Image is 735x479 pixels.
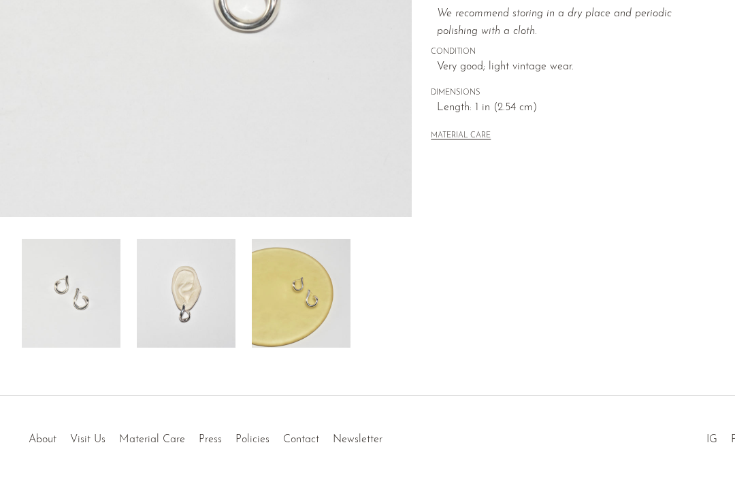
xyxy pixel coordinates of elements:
[431,131,491,142] button: MATERIAL CARE
[431,46,713,59] span: CONDITION
[29,434,56,445] a: About
[437,8,672,37] em: We recommend storing in a dry place and periodic polishing with a cloth.
[22,423,389,449] ul: Quick links
[235,434,269,445] a: Policies
[437,59,713,76] span: Very good; light vintage wear.
[431,87,713,99] span: DIMENSIONS
[437,99,713,117] span: Length: 1 in (2.54 cm)
[22,239,120,348] img: Sterling Curve Earrings
[70,434,105,445] a: Visit Us
[119,434,185,445] a: Material Care
[252,239,350,348] img: Sterling Curve Earrings
[137,239,235,348] img: Sterling Curve Earrings
[706,434,717,445] a: IG
[199,434,222,445] a: Press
